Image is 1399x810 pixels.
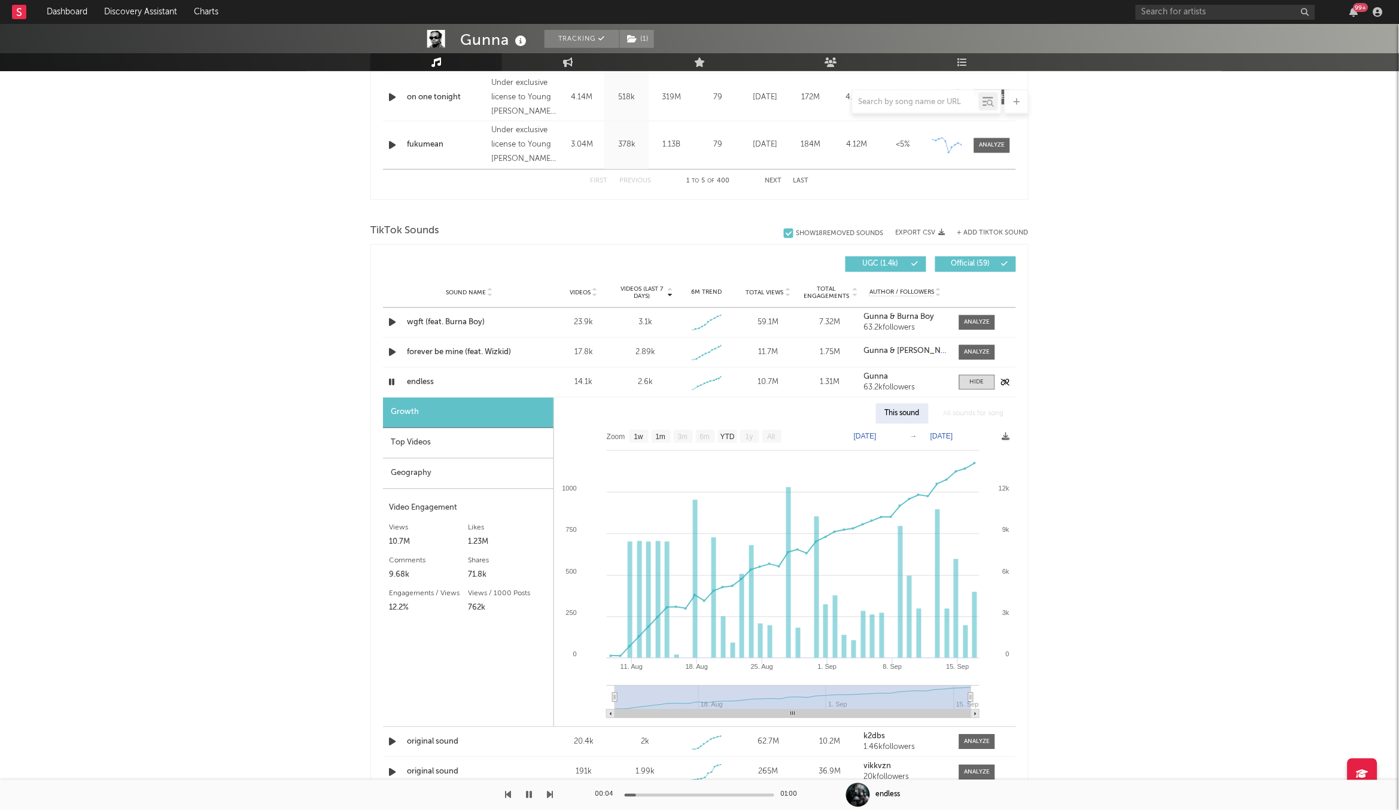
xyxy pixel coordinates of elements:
[864,763,947,771] a: vikkvzn
[864,774,947,782] div: 20k followers
[864,348,947,356] a: Gunna & [PERSON_NAME]
[876,404,929,424] div: This sound
[556,317,612,329] div: 23.9k
[700,433,710,441] text: 6m
[556,766,612,778] div: 191k
[707,179,714,184] span: of
[864,348,959,355] strong: Gunna & [PERSON_NAME]
[751,663,773,671] text: 25. Aug
[573,651,577,658] text: 0
[570,290,591,297] span: Videos
[935,404,1013,424] div: All sounds for song
[635,347,655,359] div: 2.89k
[562,485,577,492] text: 1000
[460,30,530,50] div: Gunna
[621,663,643,671] text: 11. Aug
[556,347,612,359] div: 17.8k
[1002,526,1009,534] text: 9k
[383,459,553,489] div: Geography
[741,347,796,359] div: 11.7M
[1354,3,1368,12] div: 99 +
[864,373,947,382] a: Gunna
[854,433,877,441] text: [DATE]
[864,763,892,771] strong: vikkvzn
[853,98,979,107] input: Search by song name or URL
[802,347,858,359] div: 1.75M
[469,554,548,568] div: Shares
[1002,610,1009,617] text: 3k
[469,521,548,535] div: Likes
[876,790,901,800] div: endless
[618,286,666,300] span: Videos (last 7 days)
[802,766,858,778] div: 36.9M
[796,230,884,237] div: Show 18 Removed Sounds
[389,601,469,616] div: 12.2%
[607,433,625,441] text: Zoom
[619,30,655,48] span: ( 1 )
[802,736,858,748] div: 10.2M
[864,744,947,752] div: 1.46k followers
[545,30,619,48] button: Tracking
[864,373,889,381] strong: Gunna
[1350,7,1358,17] button: 99+
[793,178,809,185] button: Last
[407,377,532,389] a: endless
[407,736,532,748] a: original sound
[590,178,607,185] button: First
[389,521,469,535] div: Views
[638,317,652,329] div: 3.1k
[864,384,947,392] div: 63.2k followers
[641,736,649,748] div: 2k
[837,139,877,151] div: 4.12M
[853,261,908,268] span: UGC ( 1.4k )
[389,554,469,568] div: Comments
[802,317,858,329] div: 7.32M
[556,377,612,389] div: 14.1k
[935,257,1016,272] button: Official(59)
[652,139,691,151] div: 1.13B
[741,766,796,778] div: 265M
[945,230,1029,236] button: + Add TikTok Sound
[1006,651,1009,658] text: 0
[619,178,651,185] button: Previous
[556,736,612,748] div: 20.4k
[802,377,858,389] div: 1.31M
[864,313,947,322] a: Gunna & Burna Boy
[697,139,739,151] div: 79
[407,139,485,151] a: fukumean
[930,433,953,441] text: [DATE]
[407,347,532,359] a: forever be mine (feat. Wizkid)
[469,535,548,550] div: 1.23M
[407,766,532,778] a: original sound
[956,701,979,708] text: 15. Sep
[869,289,934,297] span: Author / Followers
[883,663,902,671] text: 8. Sep
[656,433,666,441] text: 1m
[407,317,532,329] a: wgft (feat. Burna Boy)
[389,568,469,583] div: 9.68k
[469,601,548,616] div: 762k
[638,377,653,389] div: 2.6k
[675,175,741,189] div: 1 5 400
[635,766,655,778] div: 1.99k
[883,139,923,151] div: <5%
[620,30,654,48] button: (1)
[383,398,553,428] div: Growth
[389,535,469,550] div: 10.7M
[634,433,644,441] text: 1w
[679,288,735,297] div: 6M Trend
[864,313,935,321] strong: Gunna & Burna Boy
[1002,568,1009,575] text: 6k
[741,377,796,389] div: 10.7M
[720,433,735,441] text: YTD
[818,663,837,671] text: 1. Sep
[741,317,796,329] div: 59.1M
[491,124,556,167] div: Under exclusive license to Young [PERSON_NAME] Life Records/ 300 Entertainment Inc., © 2023 Gunna...
[491,76,556,119] div: Under exclusive license to Young [PERSON_NAME] Life Records/ 300 Entertainment Inc., © 2024 Gunna...
[910,433,917,441] text: →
